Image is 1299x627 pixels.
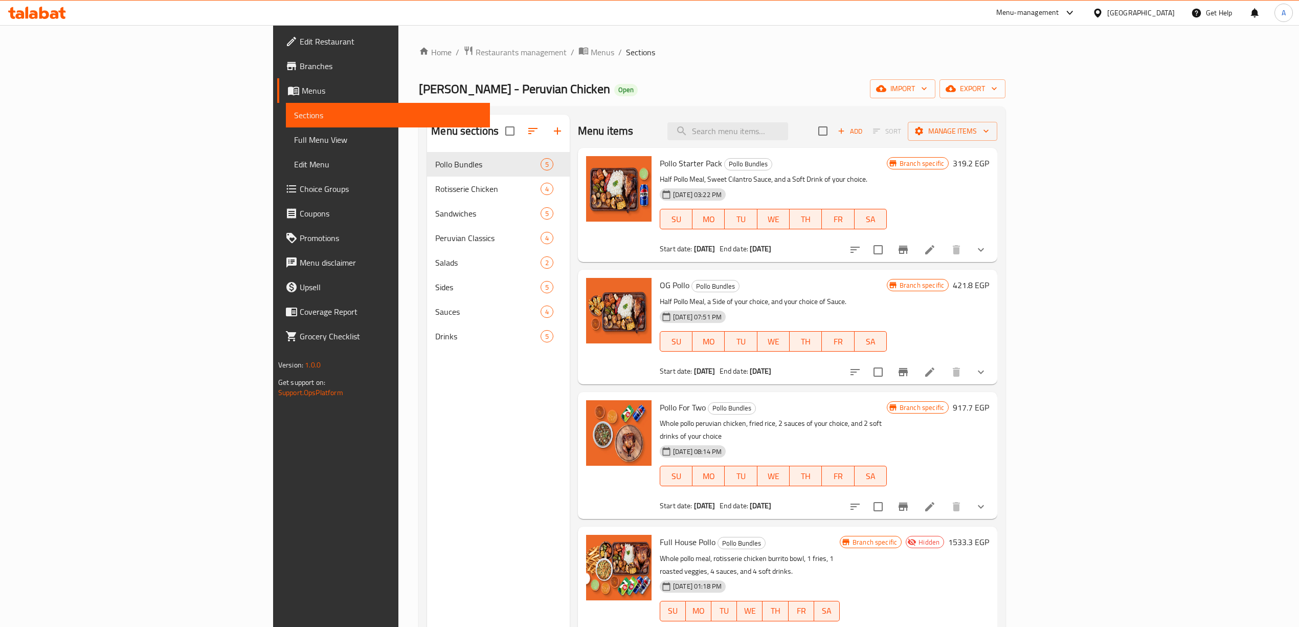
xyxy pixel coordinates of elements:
span: 5 [541,283,553,292]
button: delete [944,237,969,262]
div: items [541,158,553,170]
span: SU [664,334,688,349]
button: TH [763,601,788,621]
button: MO [692,209,725,229]
button: TU [711,601,737,621]
span: FR [826,212,850,227]
button: MO [686,601,711,621]
div: Open [614,84,638,96]
span: Branch specific [848,537,901,547]
a: Branches [277,54,490,78]
a: Sections [286,103,490,127]
span: Rotisserie Chicken [435,183,541,195]
span: Pollo Starter Pack [660,156,722,171]
span: Sections [626,46,655,58]
span: Grocery Checklist [300,330,482,342]
span: Manage items [916,125,989,138]
a: Menus [277,78,490,103]
button: export [939,79,1005,98]
h6: 319.2 EGP [953,156,989,170]
span: Menu disclaimer [300,256,482,269]
span: Hidden [914,537,944,547]
button: sort-choices [843,237,867,262]
div: items [541,306,553,318]
button: SU [660,331,692,352]
a: Support.OpsPlatform [278,386,343,399]
div: Menu-management [996,7,1059,19]
span: Sandwiches [435,207,541,220]
span: Sections [294,109,482,121]
span: Menus [591,46,614,58]
span: End date: [720,499,748,512]
button: Add [834,123,866,139]
button: FR [789,601,814,621]
span: Branch specific [895,403,948,413]
img: Pollo Starter Pack [586,156,652,222]
nav: breadcrumb [419,46,1005,59]
span: Full House Pollo [660,534,715,550]
span: MO [697,212,721,227]
span: import [878,82,927,95]
div: Sandwiches5 [427,201,570,226]
button: delete [944,494,969,519]
button: SA [855,466,887,486]
button: SA [855,209,887,229]
button: SA [814,601,840,621]
span: SU [664,469,688,484]
button: show more [969,494,993,519]
span: TU [729,334,753,349]
svg: Show Choices [975,244,987,256]
span: Upsell [300,281,482,293]
b: [DATE] [750,364,771,378]
a: Promotions [277,226,490,250]
a: Menus [578,46,614,59]
nav: Menu sections [427,148,570,353]
svg: Show Choices [975,366,987,378]
button: FR [822,466,854,486]
div: Pollo Bundles [718,537,766,549]
a: Full Menu View [286,127,490,152]
a: Edit menu item [924,501,936,513]
span: SA [859,212,883,227]
a: Edit Menu [286,152,490,177]
div: items [541,256,553,269]
button: show more [969,360,993,384]
span: Pollo Bundles [725,158,772,170]
span: WE [762,334,786,349]
button: TU [725,331,757,352]
span: WE [762,212,786,227]
div: Pollo Bundles5 [427,152,570,177]
button: WE [757,466,790,486]
span: WE [741,603,758,618]
span: SA [818,603,836,618]
b: [DATE] [750,499,771,512]
span: Start date: [660,499,692,512]
button: SA [855,331,887,352]
span: Choice Groups [300,183,482,195]
span: Sort sections [521,119,545,143]
span: 4 [541,233,553,243]
span: Add [836,125,864,137]
button: import [870,79,935,98]
span: Drinks [435,330,541,342]
div: Pollo Bundles [435,158,541,170]
span: Pollo Bundles [718,537,765,549]
span: Coupons [300,207,482,220]
span: Sauces [435,306,541,318]
h2: Menu items [578,123,634,139]
span: [DATE] 03:22 PM [669,190,726,200]
button: delete [944,360,969,384]
span: export [948,82,997,95]
span: 5 [541,160,553,169]
div: Pollo Bundles [708,402,756,415]
li: / [618,46,622,58]
span: MO [697,469,721,484]
button: WE [757,331,790,352]
span: Select section first [866,123,908,139]
button: TH [790,331,822,352]
span: Menus [302,84,482,97]
button: Manage items [908,122,997,141]
div: items [541,281,553,293]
